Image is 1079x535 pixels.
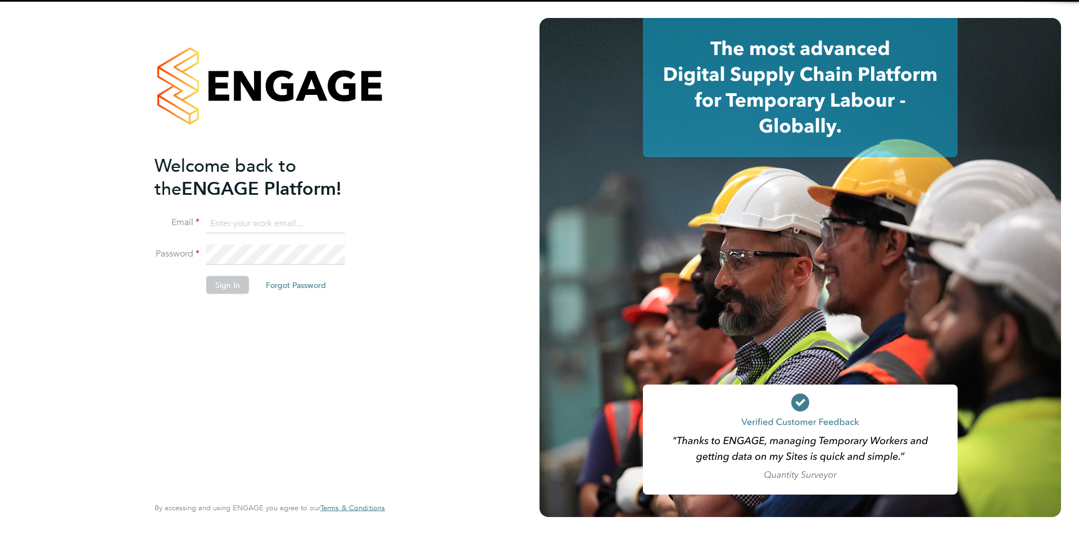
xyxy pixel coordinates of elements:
label: Email [155,217,200,228]
button: Forgot Password [257,276,335,294]
span: Terms & Conditions [320,503,385,513]
input: Enter your work email... [206,213,345,234]
span: Welcome back to the [155,154,296,199]
button: Sign In [206,276,249,294]
span: By accessing and using ENGAGE you agree to our [155,503,385,513]
label: Password [155,248,200,260]
a: Terms & Conditions [320,504,385,513]
h2: ENGAGE Platform! [155,154,374,200]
